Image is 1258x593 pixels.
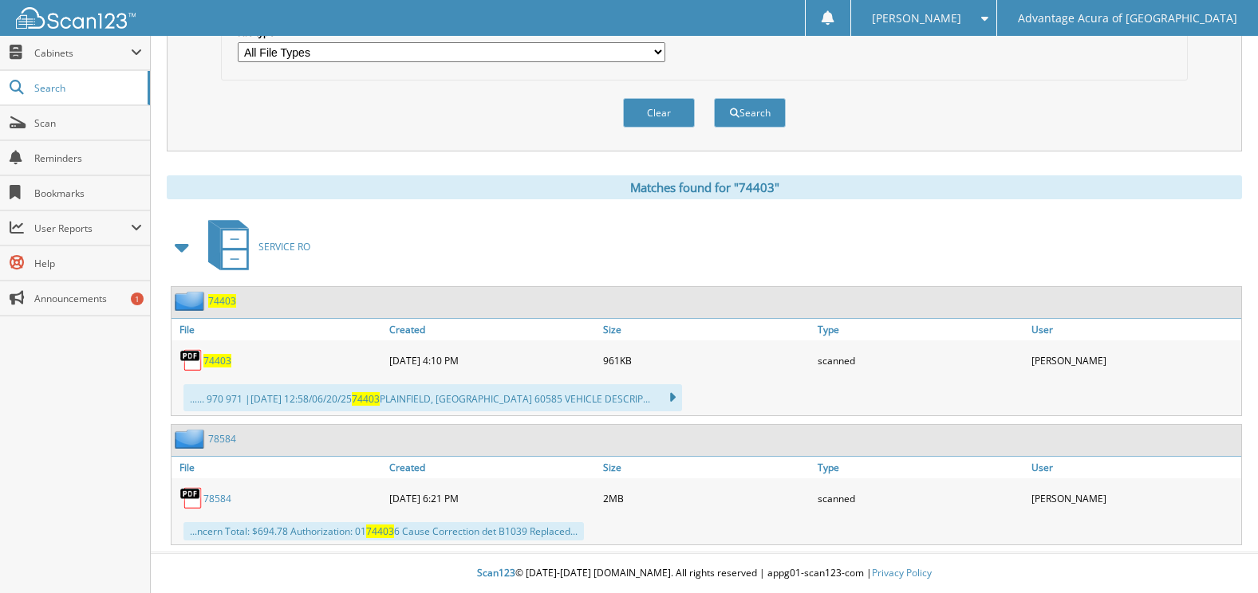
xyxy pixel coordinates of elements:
[183,522,584,540] div: ...ncern Total: $694.78 Authorization: 01 6 Cause Correction det B1039 Replaced...
[872,14,961,23] span: [PERSON_NAME]
[34,151,142,165] span: Reminders
[179,348,203,372] img: PDF.png
[1027,457,1241,478] a: User
[172,319,385,340] a: File
[34,46,131,60] span: Cabinets
[599,457,813,478] a: Size
[34,116,142,130] span: Scan
[175,291,208,311] img: folder2.png
[179,486,203,510] img: PDF.png
[203,492,231,505] a: 78584
[34,292,142,305] span: Announcements
[385,319,599,340] a: Created
[814,319,1027,340] a: Type
[34,187,142,200] span: Bookmarks
[599,344,813,376] div: 961KB
[1027,482,1241,514] div: [PERSON_NAME]
[34,257,142,270] span: Help
[352,392,380,406] span: 74403
[167,175,1242,199] div: Matches found for "74403"
[34,222,131,235] span: User Reports
[385,344,599,376] div: [DATE] 4:10 PM
[1178,516,1258,593] iframe: Chat Widget
[599,482,813,514] div: 2MB
[814,482,1027,514] div: scanned
[208,432,236,446] a: 78584
[872,566,932,579] a: Privacy Policy
[1018,14,1237,23] span: Advantage Acura of [GEOGRAPHIC_DATA]
[623,98,695,128] button: Clear
[814,457,1027,478] a: Type
[199,215,310,278] a: SERVICE RO
[172,457,385,478] a: File
[16,7,136,29] img: scan123-logo-white.svg
[714,98,786,128] button: Search
[366,524,394,538] span: 74403
[183,384,682,411] div: ...... 970 971 |[DATE] 12:58/06/20/25 PLAINFIELD, [GEOGRAPHIC_DATA] 60585 VEHICLE DESCRIP...
[1027,319,1241,340] a: User
[814,344,1027,376] div: scanned
[151,554,1258,593] div: © [DATE]-[DATE] [DOMAIN_NAME]. All rights reserved | appg01-scan123-com |
[599,319,813,340] a: Size
[258,240,310,253] span: SERVICE RO
[203,354,231,367] a: 74403
[131,293,144,305] div: 1
[208,294,236,308] a: 74403
[385,457,599,478] a: Created
[34,81,140,95] span: Search
[385,482,599,514] div: [DATE] 6:21 PM
[175,429,208,449] img: folder2.png
[477,566,515,579] span: Scan123
[1027,344,1241,376] div: [PERSON_NAME]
